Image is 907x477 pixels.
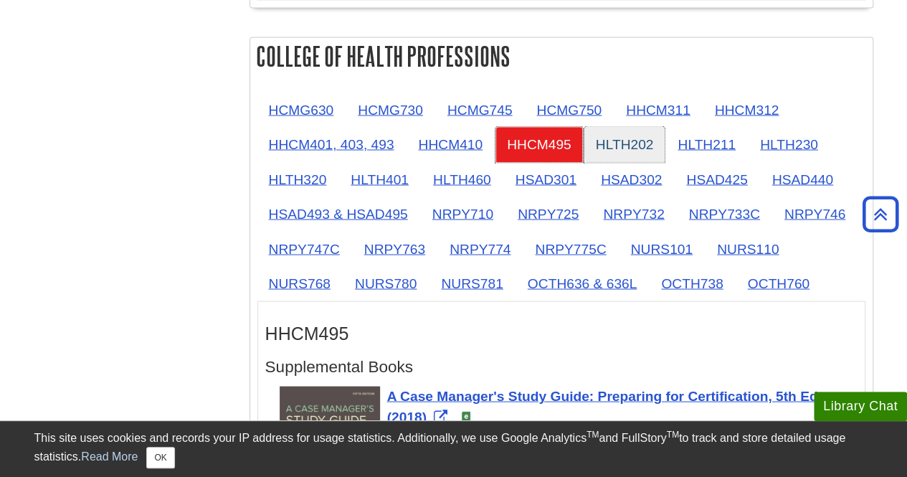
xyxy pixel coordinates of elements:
a: NURS768 [257,265,342,301]
a: NRPY747C [257,231,351,266]
a: HSAD493 & HSAD495 [257,196,419,231]
a: NRPY746 [773,196,857,231]
a: NRPY710 [421,196,505,231]
a: HLTH401 [339,161,420,197]
sup: TM [667,430,679,440]
a: NRPY775C [523,231,617,266]
a: NURS781 [429,265,514,301]
a: Read More [81,450,138,463]
a: NRPY725 [506,196,590,231]
a: HCMG750 [525,92,613,127]
a: NRPY733C [678,196,771,231]
a: NRPY774 [438,231,522,266]
a: OCTH636 & 636L [516,265,649,301]
a: HLTH320 [257,161,338,197]
a: HSAD302 [589,161,673,197]
button: Close [146,447,174,468]
a: Back to Top [858,204,903,224]
a: HSAD301 [504,161,588,197]
a: HCMG745 [436,92,524,127]
span: A Case Manager's Study Guide: Preparing for Certification, 5th Ed. (2018) [387,388,822,424]
a: HHCM495 [495,126,583,161]
sup: TM [587,430,599,440]
a: OCTH738 [650,265,734,301]
div: This site uses cookies and records your IP address for usage statistics. Additionally, we use Goo... [34,430,873,468]
a: HHCM312 [703,92,791,127]
a: HHCM410 [407,126,494,161]
a: HLTH230 [749,126,830,161]
a: HLTH202 [584,126,665,161]
a: NRPY763 [353,231,437,266]
h2: College of Health Professions [250,37,873,75]
a: HLTH211 [666,126,747,161]
a: HCMG630 [257,92,346,127]
a: HSAD425 [675,161,759,197]
button: Library Chat [814,392,907,421]
h4: Supplemental Books [265,358,858,376]
a: HCMG730 [346,92,434,127]
a: HLTH460 [422,161,503,197]
h3: HHCM495 [265,323,858,344]
a: HHCM401, 403, 493 [257,126,406,161]
a: NURS101 [619,231,704,266]
a: OCTH760 [736,265,821,301]
a: HHCM311 [614,92,702,127]
a: NRPY732 [592,196,675,231]
a: Link opens in new window [387,388,822,424]
img: e-Book [460,411,472,422]
a: HSAD440 [761,161,845,197]
a: NURS780 [343,265,428,301]
a: NURS110 [706,231,790,266]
